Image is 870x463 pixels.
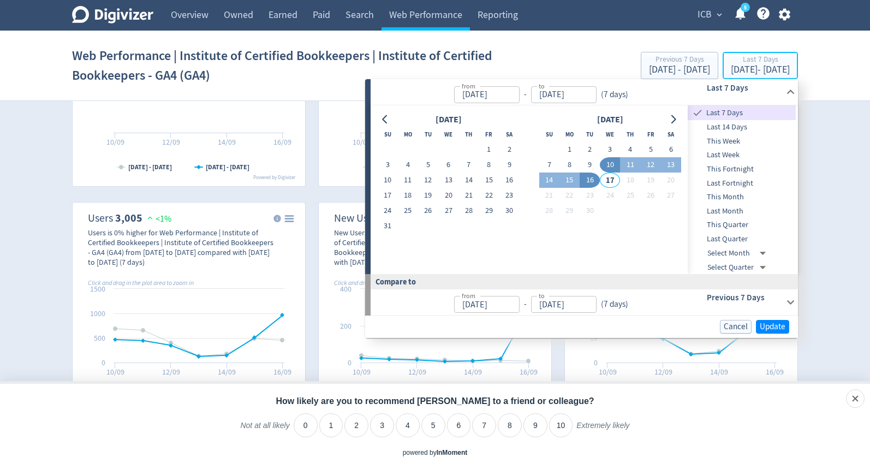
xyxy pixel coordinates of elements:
text: 5 [744,4,747,11]
th: Saturday [661,127,681,142]
span: <1% [145,213,171,224]
th: Sunday [378,127,398,142]
button: 21 [458,188,479,203]
text: 14/09 [710,367,728,377]
th: Friday [479,127,499,142]
text: 14/09 [218,367,236,377]
span: expand_more [714,10,724,20]
div: from-to(7 days)Last 7 Days [371,105,798,274]
th: Thursday [620,127,640,142]
button: 11 [398,173,418,188]
span: This Week [688,135,796,147]
div: This Month [688,190,796,204]
div: powered by inmoment [403,448,468,458]
div: Select Quarter [707,260,770,275]
div: - [520,88,531,101]
span: ICB [698,6,712,23]
button: 25 [398,203,418,218]
th: Friday [640,127,660,142]
button: 7 [458,157,479,173]
button: 4 [620,142,640,157]
text: 14/09 [218,137,236,147]
text: 12/09 [654,367,672,377]
span: Last Fortnight [688,177,796,189]
button: 23 [580,188,600,203]
button: 7 [539,157,559,173]
label: from [462,81,475,91]
button: 16 [580,173,600,188]
img: positive-performance.svg [145,213,156,222]
button: 19 [418,188,438,203]
i: Click and drag in the plot area to zoom in [334,278,440,287]
li: 1 [319,413,343,437]
dt: Users [88,211,113,225]
button: 12 [640,157,660,173]
svg: Users 3,005 &lt;1% [77,207,301,412]
button: ICB [694,6,725,23]
text: 400 [340,284,351,294]
button: 1 [559,142,580,157]
text: 0 [594,358,598,367]
button: 8 [479,157,499,173]
button: 9 [580,157,600,173]
li: 8 [498,413,522,437]
label: to [539,291,545,300]
div: Close survey [846,389,865,408]
button: 13 [438,173,458,188]
span: Last 7 Days [704,107,796,119]
th: Thursday [458,127,479,142]
button: 2 [580,142,600,157]
th: Wednesday [600,127,620,142]
div: ( 7 days ) [597,88,633,101]
div: Last Fortnight [688,176,796,191]
button: Go to next month [665,112,681,127]
label: from [462,291,475,300]
button: Last 7 Days[DATE]- [DATE] [723,52,798,79]
li: 10 [549,413,573,437]
button: 20 [661,173,681,188]
div: [DATE] - [DATE] [649,65,710,75]
button: 20 [438,188,458,203]
h1: Web Performance | Institute of Certified Bookkeepers | Institute of Certified Bookkeepers - GA4 (... [72,38,509,93]
text: 500 [94,333,105,343]
button: 15 [479,173,499,188]
i: Click and drag in the plot area to zoom in [88,278,194,287]
div: Select Month [707,246,770,260]
button: 3 [600,142,620,157]
li: 9 [523,413,547,437]
button: Previous 7 Days[DATE] - [DATE] [641,52,718,79]
button: 17 [378,188,398,203]
div: This Fortnight [688,162,796,176]
span: Update [760,323,785,331]
th: Wednesday [438,127,458,142]
button: 23 [499,188,520,203]
th: Monday [559,127,580,142]
button: 13 [661,157,681,173]
div: Last 7 Days [688,105,796,120]
button: 26 [418,203,438,218]
button: 3 [378,157,398,173]
button: 22 [559,188,580,203]
button: 25 [620,188,640,203]
div: Last Quarter [688,232,796,246]
div: Compare to [365,274,798,289]
button: 27 [438,203,458,218]
span: Last Quarter [688,233,796,245]
text: 16/09 [766,367,784,377]
text: 1000 [90,308,105,318]
text: 16/09 [520,367,538,377]
button: 31 [378,218,398,234]
text: Powered by Digivizer [253,174,296,181]
button: 28 [539,203,559,218]
div: This Quarter [688,218,796,232]
button: 18 [398,188,418,203]
div: [DATE] [594,112,627,127]
button: 17 [600,173,620,188]
button: 11 [620,157,640,173]
div: Last Month [688,204,796,218]
strong: 3,005 [115,211,142,225]
button: 27 [661,188,681,203]
button: 29 [559,203,580,218]
label: Extremely likely [576,420,629,439]
li: 0 [294,413,318,437]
